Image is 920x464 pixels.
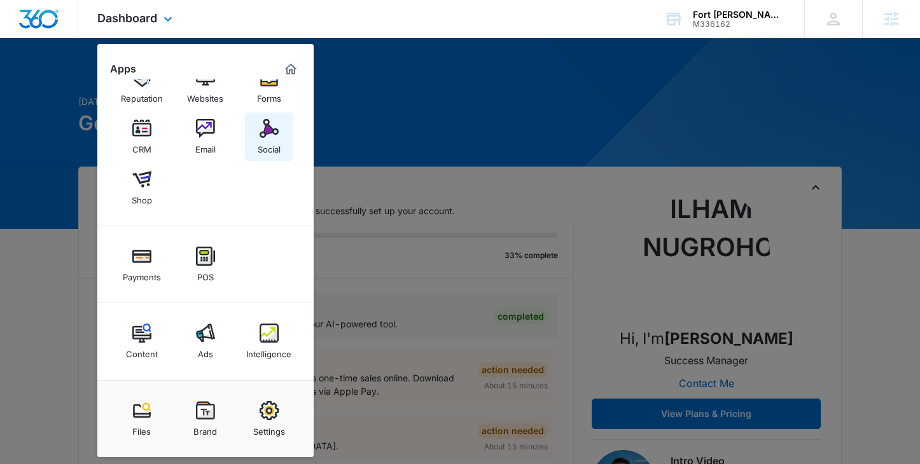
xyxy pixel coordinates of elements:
a: Marketing 360® Dashboard [281,59,301,79]
a: Intelligence [245,317,293,365]
div: Shop [132,189,152,205]
div: Reputation [121,87,163,104]
div: account name [693,10,786,20]
div: Files [132,420,151,437]
a: Reputation [118,62,166,110]
div: Websites [187,87,223,104]
div: Social [258,138,281,154]
div: POS [197,266,214,282]
a: Payments [118,240,166,289]
div: Forms [257,87,281,104]
a: Ads [181,317,230,365]
img: logo_orange.svg [20,20,31,31]
a: Websites [181,62,230,110]
a: Files [118,395,166,443]
div: Settings [253,420,285,437]
div: Intelligence [246,343,291,359]
a: Settings [245,395,293,443]
div: Brand [193,420,217,437]
img: tab_domain_overview_orange.svg [34,74,45,84]
h2: Apps [110,63,136,75]
span: Dashboard [97,11,157,25]
a: POS [181,240,230,289]
img: tab_keywords_by_traffic_grey.svg [127,74,137,84]
img: website_grey.svg [20,33,31,43]
a: Email [181,113,230,161]
a: Brand [181,395,230,443]
div: account id [693,20,786,29]
div: Domain: [DOMAIN_NAME] [33,33,140,43]
div: Payments [123,266,161,282]
div: Ads [198,343,213,359]
a: Social [245,113,293,161]
div: Content [126,343,158,359]
div: Email [195,138,216,154]
a: Shop [118,163,166,212]
a: CRM [118,113,166,161]
div: Keywords by Traffic [141,75,214,83]
a: Content [118,317,166,365]
a: Forms [245,62,293,110]
div: Domain Overview [48,75,114,83]
div: v 4.0.25 [36,20,62,31]
div: CRM [132,138,151,154]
